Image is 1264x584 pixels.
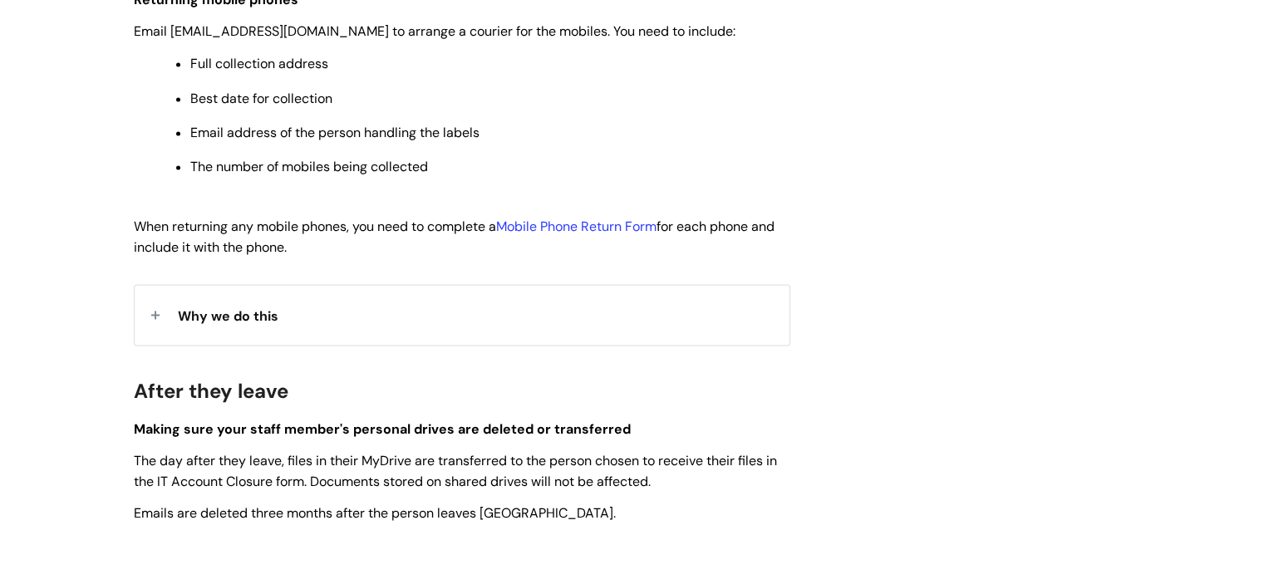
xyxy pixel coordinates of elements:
span: Why we do this [178,307,278,325]
span: When returning any mobile phones, you need to complete a for each phone and include it with the p... [134,218,775,256]
a: Mobile Phone Return Form [496,218,657,235]
span: Email address of the person handling the labels [190,124,480,141]
span: Emails are deleted three months after the person leaves [GEOGRAPHIC_DATA]. [134,504,616,522]
span: Best date for collection [190,90,332,107]
span: The number of mobiles being collected [190,158,428,175]
span: Full collection address [190,55,328,72]
span: The day after they leave, files in their MyDrive are transferred to the person chosen to receive ... [134,452,777,490]
span: Email [EMAIL_ADDRESS][DOMAIN_NAME] to arrange a courier for the mobiles. You need to include: [134,22,735,40]
span: Making sure your staff member's personal drives are deleted or transferred [134,420,631,438]
span: After they leave [134,378,288,404]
